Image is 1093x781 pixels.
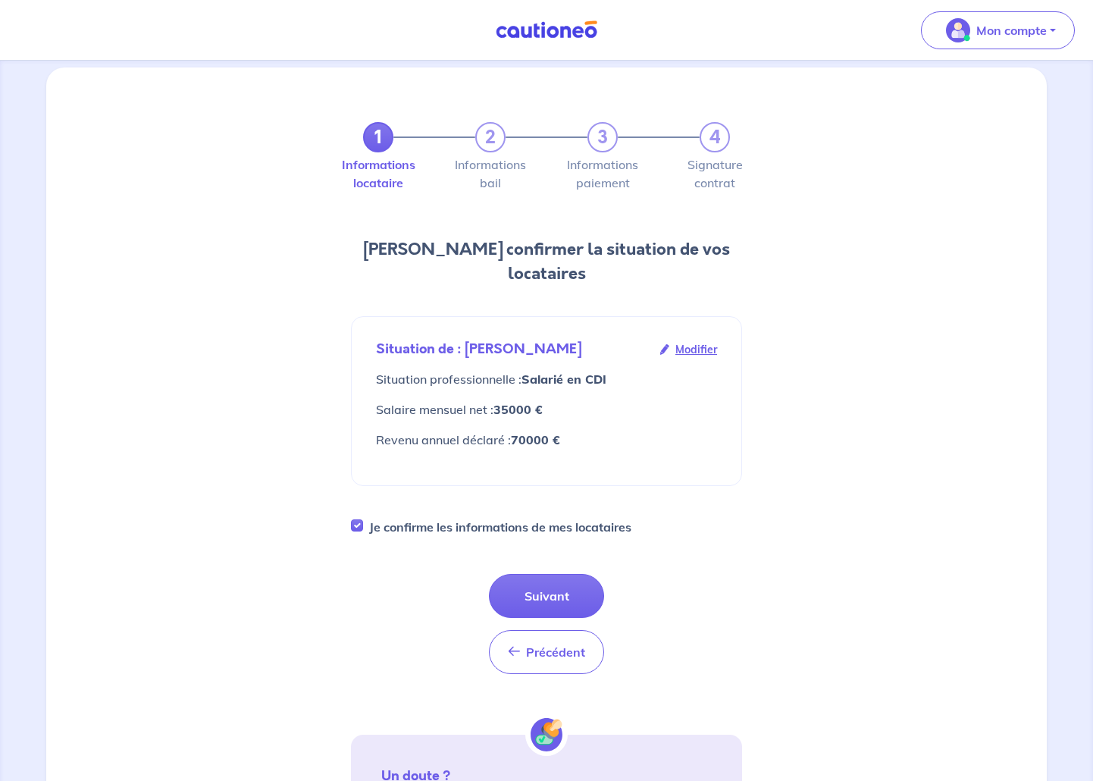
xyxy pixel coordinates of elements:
div: referenceTaxIncome [376,431,717,449]
button: Suivant [489,574,604,618]
h2: [PERSON_NAME] confirmer la situation de vos locataires [351,237,742,286]
p: Salaire mensuel net : [376,400,717,419]
div: Situation de : [PERSON_NAME] [376,341,717,358]
button: Précédent [489,630,604,674]
a: Modifier [660,341,717,358]
a: 1 [363,122,393,152]
strong: Salarié en CDI [521,372,606,387]
label: Signature contrat [700,158,730,189]
strong: 70000 € [511,432,560,447]
label: Informations bail [475,158,506,189]
label: Informations paiement [587,158,618,189]
strong: 35000 € [493,402,543,417]
img: Cautioneo [490,20,603,39]
img: illu_account_valid_menu.svg [946,18,970,42]
label: Informations locataire [363,158,393,189]
span: Modifier [675,341,717,358]
p: Revenu annuel déclaré : [376,431,717,449]
button: illu_account_valid_menu.svgMon compte [921,11,1075,49]
label: Je confirme les informations de mes locataires [369,516,631,538]
p: Mon compte [976,21,1047,39]
p: Situation professionnelle : [376,370,717,388]
img: certif [526,714,567,756]
span: Précédent [526,645,585,660]
div: netSalaryMonthlyIncome [376,400,717,419]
